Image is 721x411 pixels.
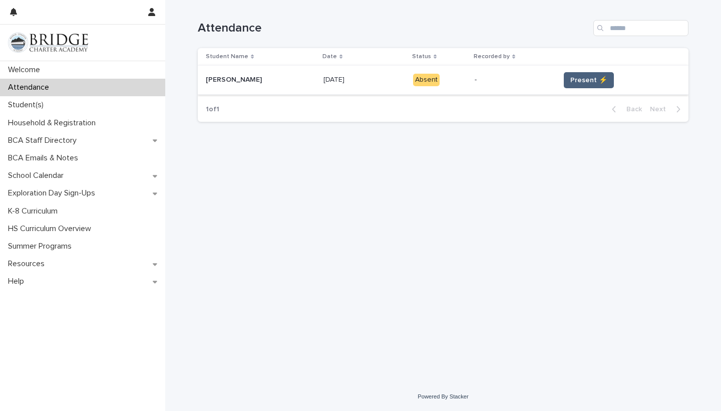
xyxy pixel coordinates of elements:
p: Student(s) [4,100,52,110]
p: Help [4,277,32,286]
input: Search [593,20,688,36]
p: BCA Staff Directory [4,136,85,145]
tr: [PERSON_NAME][PERSON_NAME] [DATE][DATE] Absent-Present ⚡ [198,66,688,95]
p: Date [322,51,337,62]
div: Absent [413,74,440,86]
span: Back [620,106,642,113]
a: Powered By Stacker [418,393,468,399]
p: School Calendar [4,171,72,180]
p: BCA Emails & Notes [4,153,86,163]
p: Status [412,51,431,62]
p: Exploration Day Sign-Ups [4,188,103,198]
h1: Attendance [198,21,589,36]
p: Recorded by [474,51,510,62]
p: Student Name [206,51,248,62]
img: V1C1m3IdTEidaUdm9Hs0 [8,33,88,53]
p: Summer Programs [4,242,80,251]
p: Resources [4,259,53,269]
p: - [475,76,552,84]
span: Present ⚡ [570,75,607,85]
p: HS Curriculum Overview [4,224,99,234]
p: 1 of 1 [198,97,227,122]
p: [DATE] [323,74,346,84]
span: Next [650,106,672,113]
button: Back [604,105,646,114]
button: Next [646,105,688,114]
p: Household & Registration [4,118,104,128]
p: Attendance [4,83,57,92]
p: [PERSON_NAME] [206,74,264,84]
button: Present ⚡ [564,72,614,88]
p: K-8 Curriculum [4,207,66,216]
p: Welcome [4,65,48,75]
